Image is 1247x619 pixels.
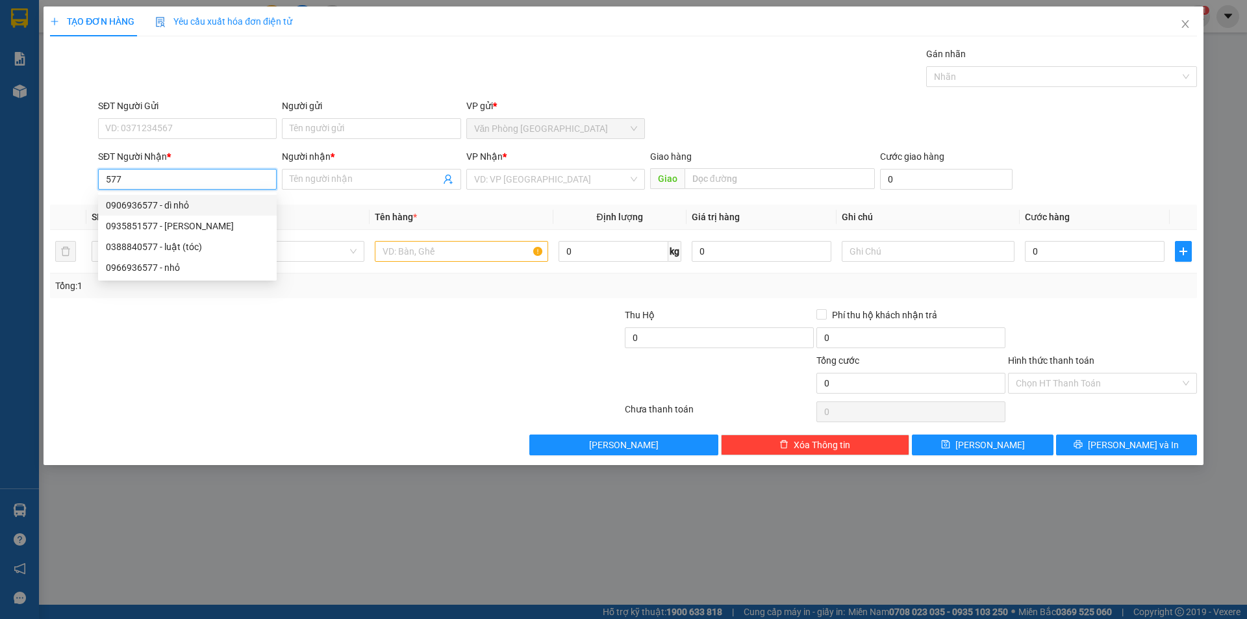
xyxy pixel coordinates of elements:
div: Người nhận [282,149,460,164]
span: TẠO ĐƠN HÀNG [50,16,134,27]
div: 0906936577 - dì nhỏ [98,195,277,216]
div: 0388840577 - luật (tóc) [106,240,269,254]
span: Yêu cầu xuất hóa đơn điện tử [155,16,292,27]
span: plus [1176,246,1191,257]
button: delete [55,241,76,262]
span: Thu Hộ [625,310,655,320]
span: user-add [443,174,453,184]
div: 0966936577 - nhỏ [106,260,269,275]
div: 0935851577 - [PERSON_NAME] [106,219,269,233]
th: Ghi chú [837,205,1020,230]
span: Xóa Thông tin [794,438,850,452]
input: Ghi Chú [842,241,1014,262]
input: 0 [692,241,831,262]
div: SĐT Người Gửi [98,99,277,113]
div: 0388840577 - luật (tóc) [98,236,277,257]
button: deleteXóa Thông tin [721,435,910,455]
div: Chưa thanh toán [623,402,815,425]
span: Định lượng [597,212,643,222]
label: Cước giao hàng [880,151,944,162]
button: [PERSON_NAME] [529,435,718,455]
div: SĐT Người Nhận [98,149,277,164]
span: printer [1074,440,1083,450]
div: VP gửi [466,99,645,113]
button: save[PERSON_NAME] [912,435,1053,455]
input: Cước giao hàng [880,169,1013,190]
input: VD: Bàn, Ghế [375,241,548,262]
li: Thảo Lan [6,78,150,96]
li: In ngày: 12:41 12/08 [6,96,150,114]
span: [PERSON_NAME] [955,438,1025,452]
button: Close [1167,6,1203,43]
span: plus [50,17,59,26]
img: icon [155,17,166,27]
span: VP Nhận [466,151,503,162]
span: SL [92,212,102,222]
span: Tên hàng [375,212,417,222]
span: save [941,440,950,450]
label: Gán nhãn [926,49,966,59]
div: 0906936577 - dì nhỏ [106,198,269,212]
span: close [1180,19,1190,29]
button: plus [1175,241,1192,262]
div: 0966936577 - nhỏ [98,257,277,278]
span: Văn Phòng Sài Gòn [474,119,637,138]
div: Người gửi [282,99,460,113]
span: [PERSON_NAME] [589,438,659,452]
span: [PERSON_NAME] và In [1088,438,1179,452]
span: kg [668,241,681,262]
span: Tổng cước [816,355,859,366]
span: Phí thu hộ khách nhận trả [827,308,942,322]
button: printer[PERSON_NAME] và In [1056,435,1197,455]
span: Cước hàng [1025,212,1070,222]
span: Giá trị hàng [692,212,740,222]
label: Hình thức thanh toán [1008,355,1094,366]
span: Giao hàng [650,151,692,162]
span: Giao [650,168,685,189]
div: Tổng: 1 [55,279,481,293]
span: Khác [199,242,357,261]
input: Dọc đường [685,168,875,189]
div: 0935851577 - thanh [98,216,277,236]
span: delete [779,440,788,450]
